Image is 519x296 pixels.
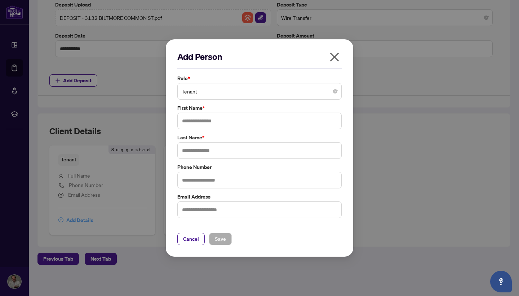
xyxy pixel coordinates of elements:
button: Open asap [490,271,512,292]
span: close-circle [333,89,337,93]
h2: Add Person [177,51,342,62]
span: close [329,51,340,63]
label: First Name [177,104,342,112]
span: Tenant [182,84,337,98]
label: Last Name [177,134,342,142]
label: Role [177,74,342,82]
button: Cancel [177,233,205,245]
label: Phone Number [177,163,342,171]
span: Cancel [183,233,199,245]
label: Email Address [177,193,342,201]
button: Save [209,233,232,245]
